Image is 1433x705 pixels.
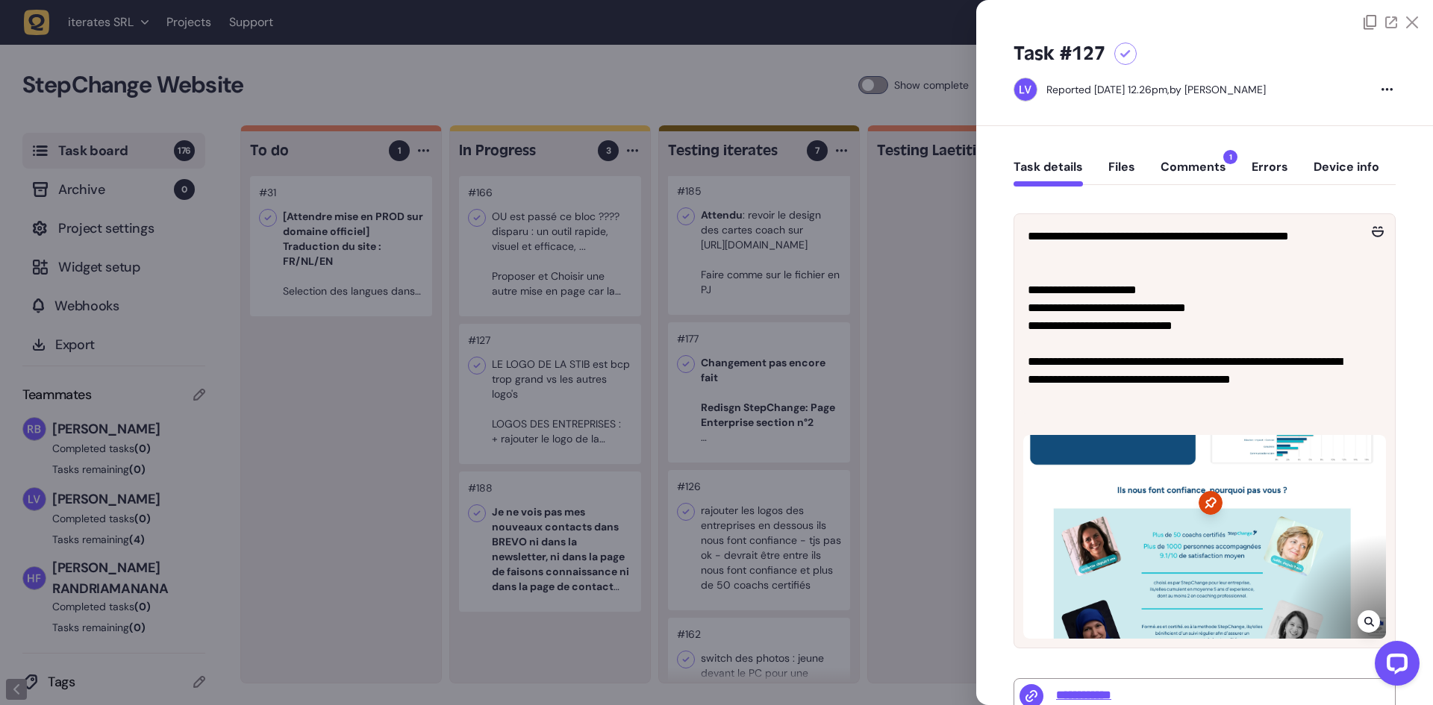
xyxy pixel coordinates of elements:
button: Comments [1161,160,1226,187]
div: Reported [DATE] 12.26pm, [1046,83,1170,96]
h5: Task #127 [1014,42,1105,66]
div: by [PERSON_NAME] [1046,82,1266,97]
img: Laetitia van Wijck [1014,78,1037,101]
button: Task details [1014,160,1083,187]
iframe: LiveChat chat widget [1363,635,1426,698]
button: Errors [1252,160,1288,187]
button: Device info [1314,160,1379,187]
button: Files [1108,160,1135,187]
span: 1 [1223,150,1237,164]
